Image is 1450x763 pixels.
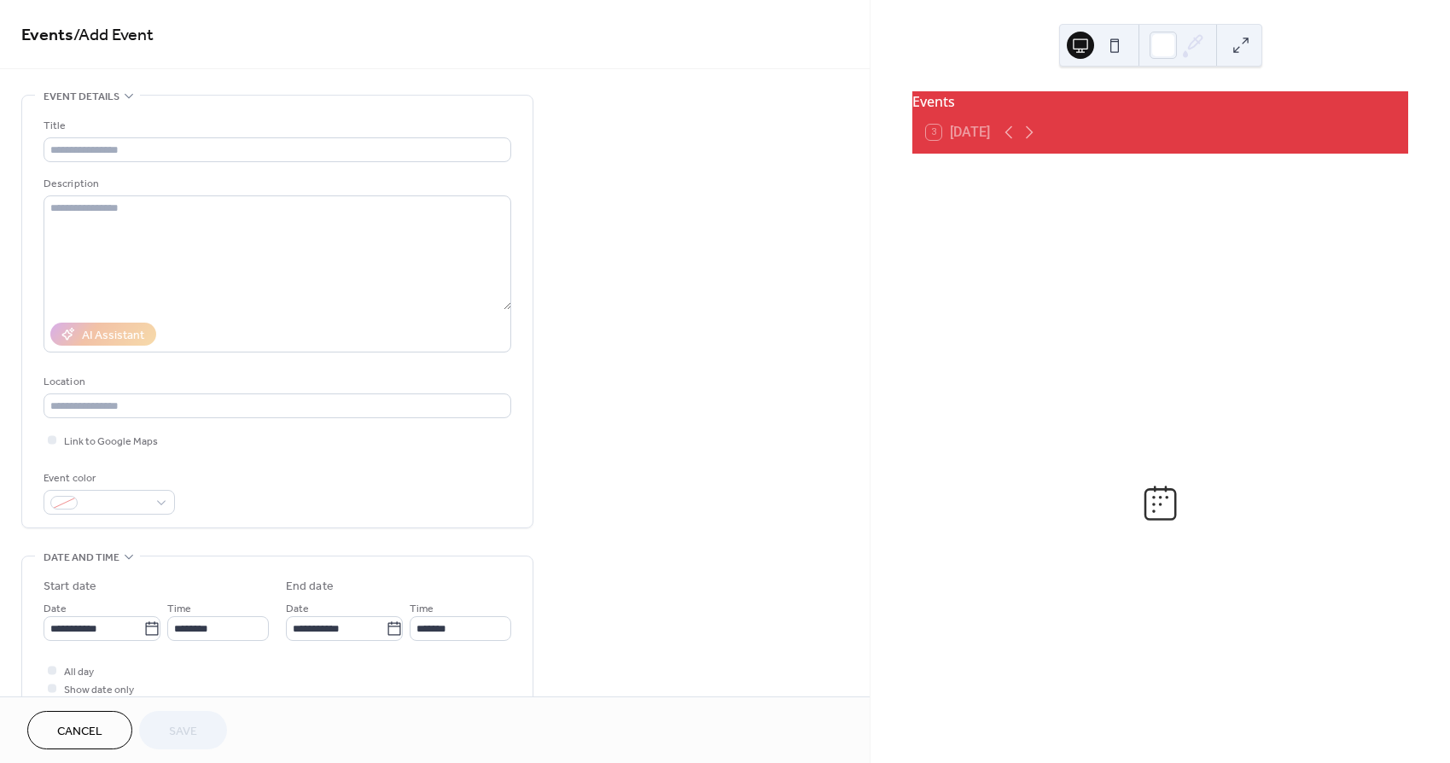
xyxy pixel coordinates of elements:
div: Events [912,91,1408,112]
span: Show date only [64,681,134,699]
span: / Add Event [73,19,154,52]
span: Date [286,600,309,618]
div: Description [44,175,508,193]
span: Date [44,600,67,618]
span: All day [64,663,94,681]
div: Start date [44,578,96,596]
span: Time [410,600,434,618]
span: Time [167,600,191,618]
div: Location [44,373,508,391]
span: Event details [44,88,119,106]
a: Events [21,19,73,52]
div: Event color [44,469,172,487]
span: Date and time [44,549,119,567]
div: End date [286,578,334,596]
div: Title [44,117,508,135]
span: Cancel [57,723,102,741]
span: Link to Google Maps [64,433,158,451]
button: Cancel [27,711,132,749]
